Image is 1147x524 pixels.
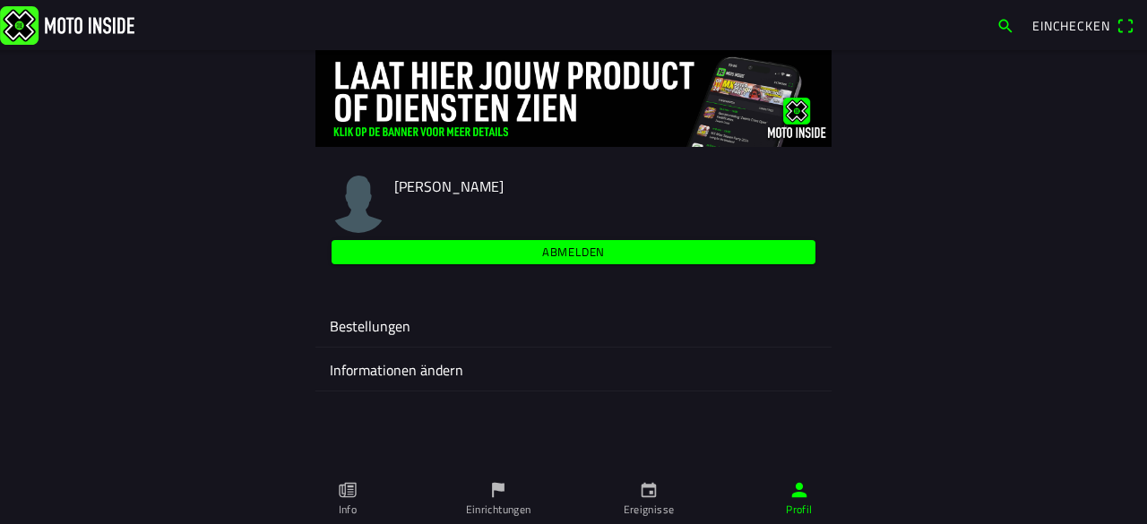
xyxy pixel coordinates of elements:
[624,502,675,518] ion-label: Ereignisse
[466,502,531,518] ion-label: Einrichtungen
[1032,16,1109,35] span: Einchecken
[330,315,817,337] ion-label: Bestellungen
[339,502,357,518] ion-label: Info
[789,480,809,500] ion-icon: person
[786,502,812,518] ion-label: Profil
[330,359,817,381] ion-label: Informationen ändern
[330,176,387,233] img: moto-inside-avatar.png
[488,480,508,500] ion-icon: flag
[1023,10,1143,40] a: Eincheckenqr scanner
[987,10,1023,40] a: search
[394,176,504,197] span: [PERSON_NAME]
[639,480,659,500] ion-icon: calendar
[315,50,832,147] img: 4Lg0uCZZgYSq9MW2zyHRs12dBiEH1AZVHKMOLPl0.jpg
[338,480,358,500] ion-icon: paper
[332,240,815,264] ion-button: Abmelden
